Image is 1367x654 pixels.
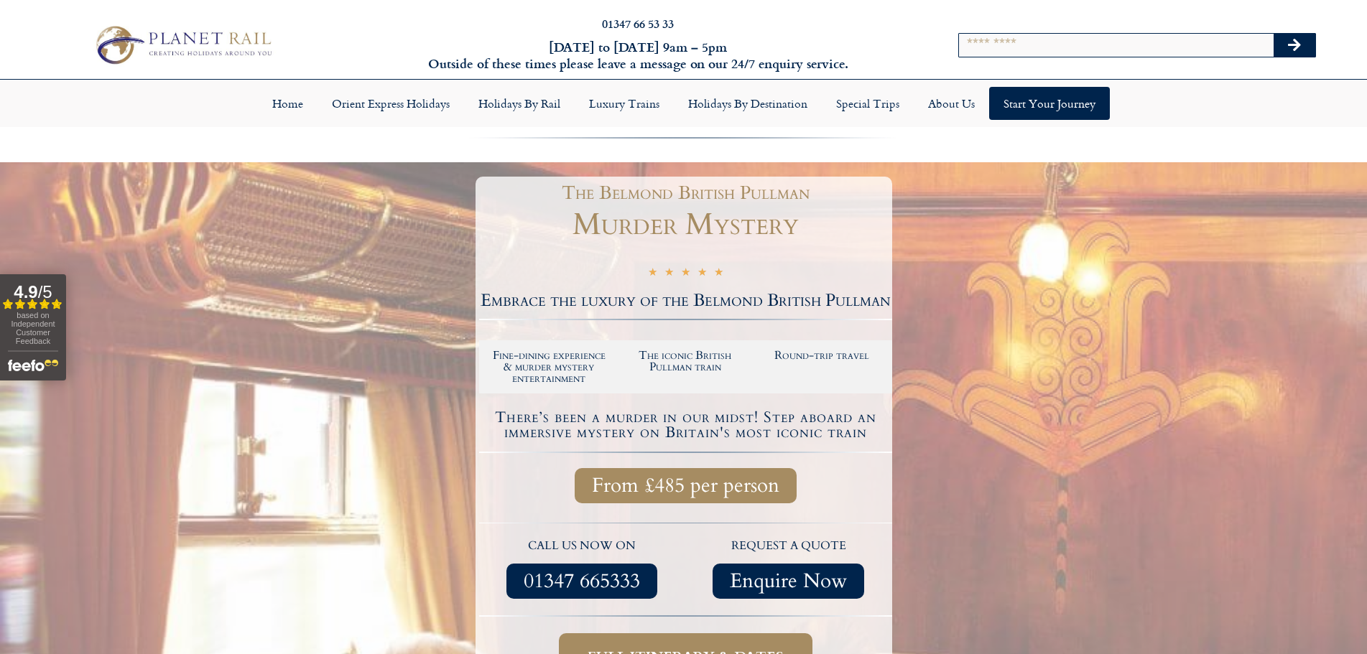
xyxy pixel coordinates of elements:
a: Luxury Trains [575,87,674,120]
h2: The iconic British Pullman train [624,350,746,373]
i: ★ [664,266,674,282]
span: 01347 665333 [524,572,640,590]
h1: The Belmond British Pullman [486,184,885,202]
button: Search [1274,34,1315,57]
span: From £485 per person [592,477,779,495]
h2: Embrace the luxury of the Belmond British Pullman [479,292,892,309]
a: 01347 66 53 33 [602,15,674,32]
span: Enquire Now [730,572,847,590]
a: Special Trips [822,87,914,120]
a: Home [258,87,318,120]
h2: Fine-dining experience & murder mystery entertainment [488,350,611,384]
h2: Round-trip travel [761,350,883,361]
nav: Menu [7,87,1360,120]
a: Holidays by Destination [674,87,822,120]
a: Orient Express Holidays [318,87,464,120]
h1: Murder Mystery [479,210,892,240]
a: Enquire Now [713,564,864,599]
p: request a quote [692,537,885,556]
a: Holidays by Rail [464,87,575,120]
i: ★ [698,266,707,282]
a: About Us [914,87,989,120]
h6: [DATE] to [DATE] 9am – 5pm Outside of these times please leave a message on our 24/7 enquiry serv... [368,39,907,73]
a: Start your Journey [989,87,1110,120]
p: call us now on [486,537,679,556]
div: 5/5 [648,263,723,282]
h4: There’s been a murder in our midst! Step aboard an immersive mystery on Britain's most iconic train [481,410,890,440]
i: ★ [714,266,723,282]
img: Planet Rail Train Holidays Logo [88,22,277,67]
i: ★ [681,266,690,282]
a: From £485 per person [575,468,797,503]
i: ★ [648,266,657,282]
a: 01347 665333 [506,564,657,599]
